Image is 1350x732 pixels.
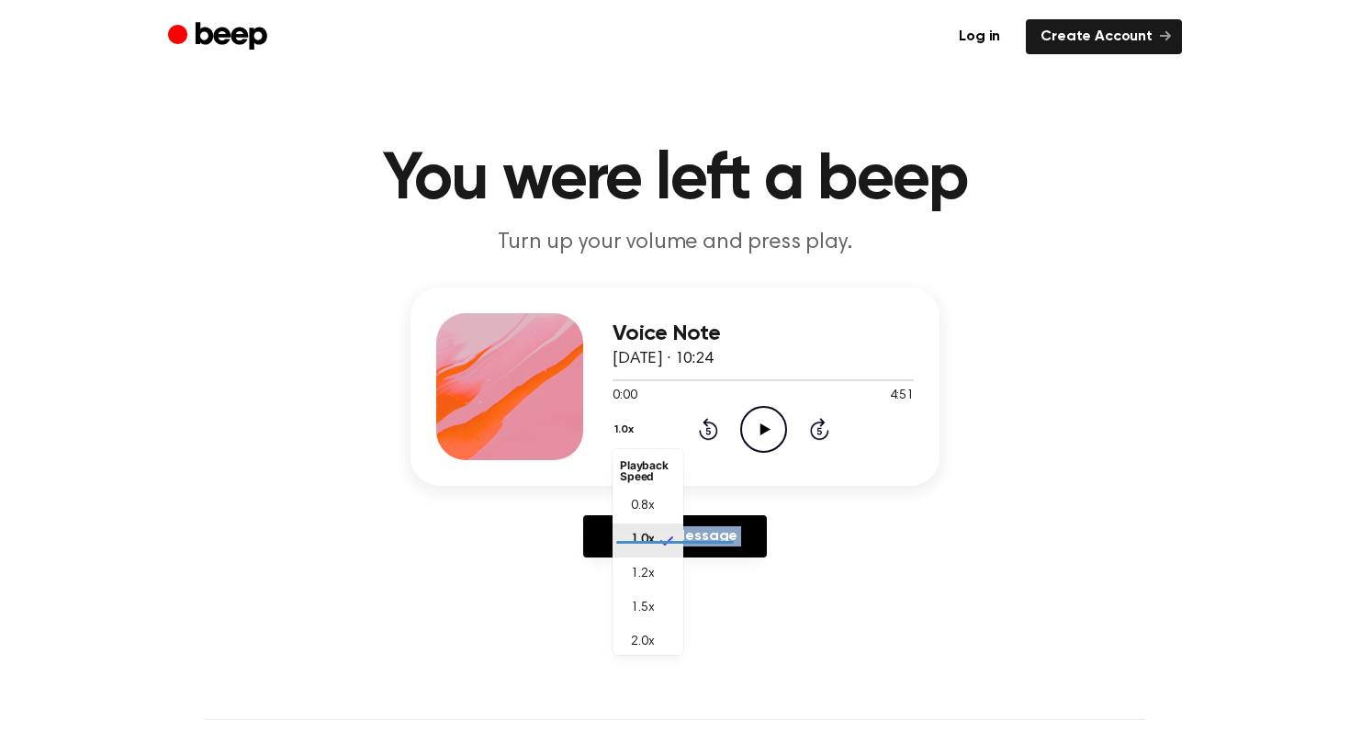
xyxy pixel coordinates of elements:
ul: 1.0x [613,449,683,655]
li: Playback Speed [613,453,683,490]
a: Beep [168,19,272,55]
a: Reply to Message [583,515,767,557]
button: 1.0x [613,414,641,445]
span: 1.2x [631,565,654,584]
span: 1.5x [631,599,654,618]
p: Turn up your volume and press play. [322,228,1028,258]
span: 4:51 [890,387,914,406]
span: 0.8x [631,497,654,516]
span: 2.0x [631,633,654,652]
span: 0:00 [613,387,636,406]
h3: Voice Note [613,321,914,346]
a: Log in [944,19,1015,54]
span: [DATE] · 10:24 [613,351,714,367]
span: 1.0x [631,531,654,550]
a: Create Account [1026,19,1182,54]
h1: You were left a beep [205,147,1145,213]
